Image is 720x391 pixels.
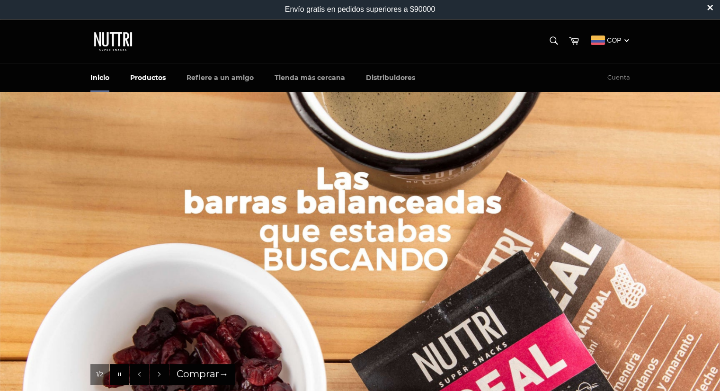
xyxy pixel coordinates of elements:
[81,64,119,92] a: Inicio
[265,64,355,92] a: Tienda más cercana
[121,64,175,92] a: Productos
[219,368,229,380] span: →
[90,29,138,54] img: Nuttri
[90,364,109,385] div: Diapositiva actual 1
[110,364,129,385] button: Pausar la presentación
[285,5,436,14] div: Envío gratis en pedidos superiores a $90000
[177,64,263,92] a: Refiere a un amigo
[150,364,169,385] button: Siguiente diapositiva
[356,64,425,92] a: Distribuidores
[130,364,149,385] button: Anterior diapositiva
[603,64,635,91] a: Cuenta
[607,36,621,44] span: COP
[169,364,236,385] a: Comprar
[96,371,103,379] span: 1/2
